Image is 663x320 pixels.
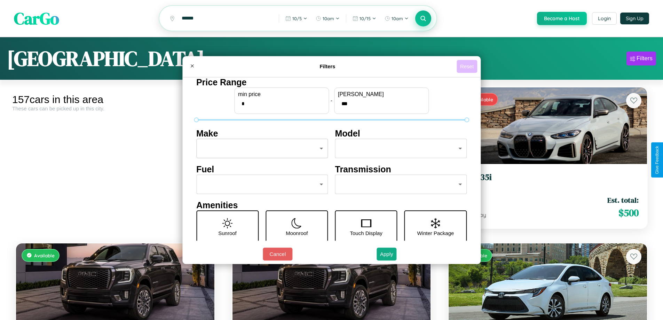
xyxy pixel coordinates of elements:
[238,91,325,97] label: min price
[12,106,218,111] div: These cars can be picked up in this city.
[282,13,311,24] button: 10/5
[655,146,660,174] div: Give Feedback
[335,164,467,174] h4: Transmission
[626,52,656,65] button: Filters
[34,252,55,258] span: Available
[618,206,639,220] span: $ 500
[592,12,617,25] button: Login
[457,60,477,73] button: Reset
[331,96,332,105] p: -
[350,228,382,238] p: Touch Display
[417,228,454,238] p: Winter Package
[457,172,639,189] a: BMW 135i2018
[381,13,412,24] button: 10am
[338,91,425,97] label: [PERSON_NAME]
[392,16,403,21] span: 10am
[292,16,302,21] span: 10 / 5
[286,228,308,238] p: Moonroof
[196,200,467,210] h4: Amenities
[218,228,237,238] p: Sunroof
[360,16,371,21] span: 10 / 15
[537,12,587,25] button: Become a Host
[263,248,292,260] button: Cancel
[198,63,457,69] h4: Filters
[323,16,334,21] span: 10am
[335,128,467,139] h4: Model
[14,7,59,30] span: CarGo
[620,13,649,24] button: Sign Up
[196,128,328,139] h4: Make
[457,172,639,182] h3: BMW 135i
[607,195,639,205] span: Est. total:
[12,94,218,106] div: 157 cars in this area
[312,13,343,24] button: 10am
[377,248,397,260] button: Apply
[637,55,653,62] div: Filters
[7,44,205,73] h1: [GEOGRAPHIC_DATA]
[349,13,380,24] button: 10/15
[196,164,328,174] h4: Fuel
[196,77,467,87] h4: Price Range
